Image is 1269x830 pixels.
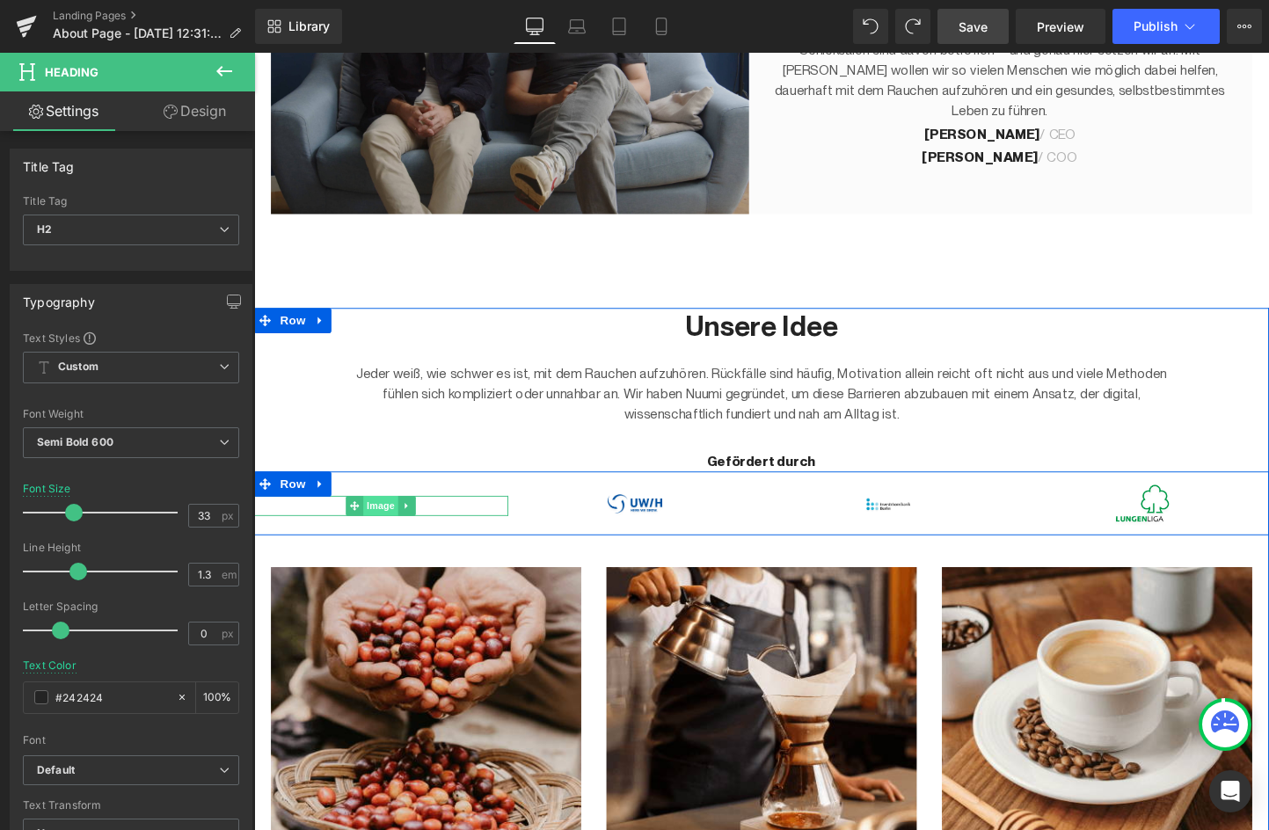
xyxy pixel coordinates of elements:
div: Text Transform [23,799,239,812]
a: Design [131,91,259,131]
div: Font [23,734,239,746]
span: Heading [45,65,98,79]
a: Expand / Collapse [58,267,81,294]
b: [PERSON_NAME] [703,76,824,93]
b: H2 [37,222,52,236]
div: Text Styles [23,331,239,345]
div: Text Color [23,659,77,672]
span: Save [959,18,988,36]
div: Letter Spacing [23,601,239,613]
span: px [222,628,237,639]
button: Redo [895,9,930,44]
span: px [222,510,237,521]
i: Default [37,763,75,778]
div: Font Size [23,483,71,495]
a: Tablet [598,9,640,44]
div: Line Height [23,542,239,554]
a: New Library [255,9,342,44]
span: Publish [1134,19,1178,33]
div: Font Weight [23,408,239,420]
span: Row [23,439,58,465]
button: Undo [853,9,888,44]
p: / COO [545,99,1018,120]
a: Mobile [640,9,682,44]
div: Title Tag [23,149,75,174]
div: Open Intercom Messenger [1209,770,1251,812]
p: / CEO [545,75,1018,96]
span: em [222,569,237,580]
h2: Unsere Idee [106,267,959,305]
a: Laptop [556,9,598,44]
button: More [1227,9,1262,44]
a: Expand / Collapse [58,439,81,465]
p: Jeder weiß, wie schwer es ist, mit dem Rauchen aufzuhören. Rückfälle sind häufig, Motivation alle... [106,326,959,390]
a: Preview [1016,9,1105,44]
span: Preview [1037,18,1084,36]
div: Title Tag [23,195,239,207]
b: Custom [58,360,98,375]
span: Row [23,267,58,294]
b: Semi Bold 600 [37,435,113,448]
a: Landing Pages [53,9,255,23]
b: [PERSON_NAME] [700,101,821,118]
a: Desktop [514,9,556,44]
span: Library [288,18,330,34]
a: Expand / Collapse [151,464,170,485]
p: Gefördert durch [106,418,959,439]
span: About Page - [DATE] 12:31:37 [53,26,222,40]
div: Typography [23,285,95,309]
div: % [196,682,238,713]
input: Color [55,688,168,707]
span: Image [114,464,151,485]
button: Publish [1112,9,1220,44]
